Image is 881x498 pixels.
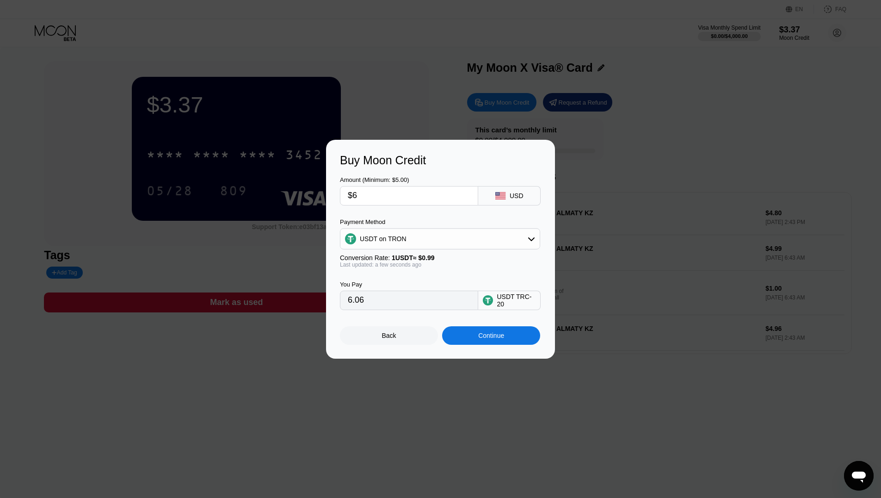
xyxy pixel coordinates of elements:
div: Payment Method [340,218,540,225]
iframe: Кнопка запуска окна обмена сообщениями [844,461,874,491]
div: Continue [478,332,504,339]
div: Back [382,332,396,339]
div: USDT on TRON [340,230,540,248]
div: USDT on TRON [360,235,407,243]
div: USD [510,192,524,199]
div: Buy Moon Credit [340,154,541,167]
div: Last updated: a few seconds ago [340,261,540,268]
input: $0.00 [348,187,470,205]
div: Continue [442,326,540,345]
div: You Pay [340,281,478,288]
span: 1 USDT ≈ $0.99 [392,254,435,261]
div: Conversion Rate: [340,254,540,261]
div: Amount (Minimum: $5.00) [340,176,478,183]
div: USDT TRC-20 [497,293,536,308]
div: Back [340,326,438,345]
